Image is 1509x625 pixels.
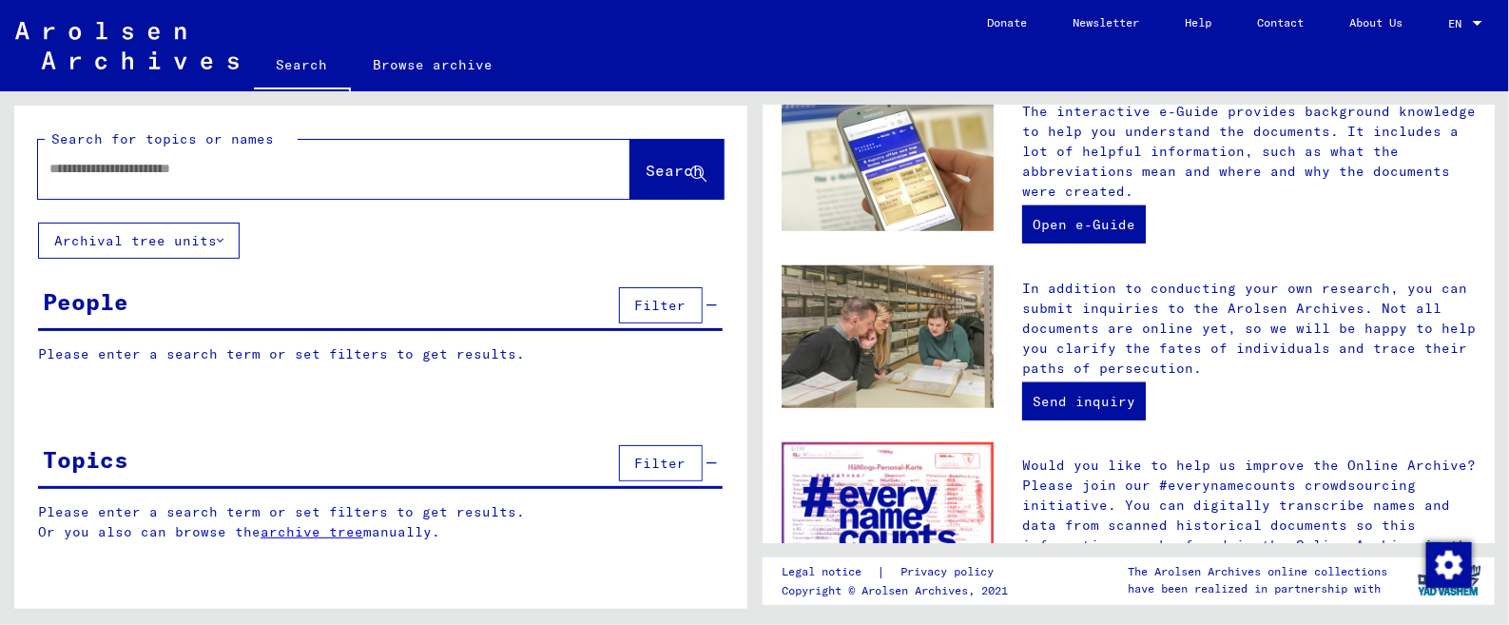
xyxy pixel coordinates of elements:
a: Browse archive [351,42,516,88]
img: enc.jpg [782,442,994,594]
span: Filter [635,297,687,314]
a: Legal notice [782,562,877,582]
a: Privacy policy [885,562,1016,582]
a: Search [254,42,351,91]
a: archive tree [261,523,363,540]
p: Would you like to help us improve the Online Archive? Please join our #everynamecounts crowdsourc... [1022,456,1476,576]
p: Please enter a search term or set filters to get results. [38,344,723,364]
a: Open e-Guide [1022,205,1146,244]
p: In addition to conducting your own research, you can submit inquiries to the Arolsen Archives. No... [1022,279,1476,379]
button: Search [630,140,724,199]
p: Please enter a search term or set filters to get results. Or you also can browse the manually. [38,502,724,542]
img: yv_logo.png [1414,557,1485,604]
button: Filter [619,445,703,481]
button: Archival tree units [38,223,240,259]
button: Filter [619,287,703,323]
div: | [782,562,1016,582]
img: Arolsen_neg.svg [15,22,239,69]
img: eguide.jpg [782,88,994,230]
p: The Arolsen Archives online collections [1129,563,1388,580]
div: People [43,284,128,319]
p: have been realized in partnership with [1129,580,1388,597]
span: Search [647,161,704,180]
p: The interactive e-Guide provides background knowledge to help you understand the documents. It in... [1022,102,1476,202]
img: Change consent [1426,542,1472,588]
p: Copyright © Arolsen Archives, 2021 [782,582,1016,599]
a: Send inquiry [1022,382,1146,420]
span: Filter [635,455,687,472]
img: inquiries.jpg [782,265,994,407]
mat-label: Search for topics or names [51,130,274,147]
div: Topics [43,442,128,477]
span: EN [1448,17,1469,30]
